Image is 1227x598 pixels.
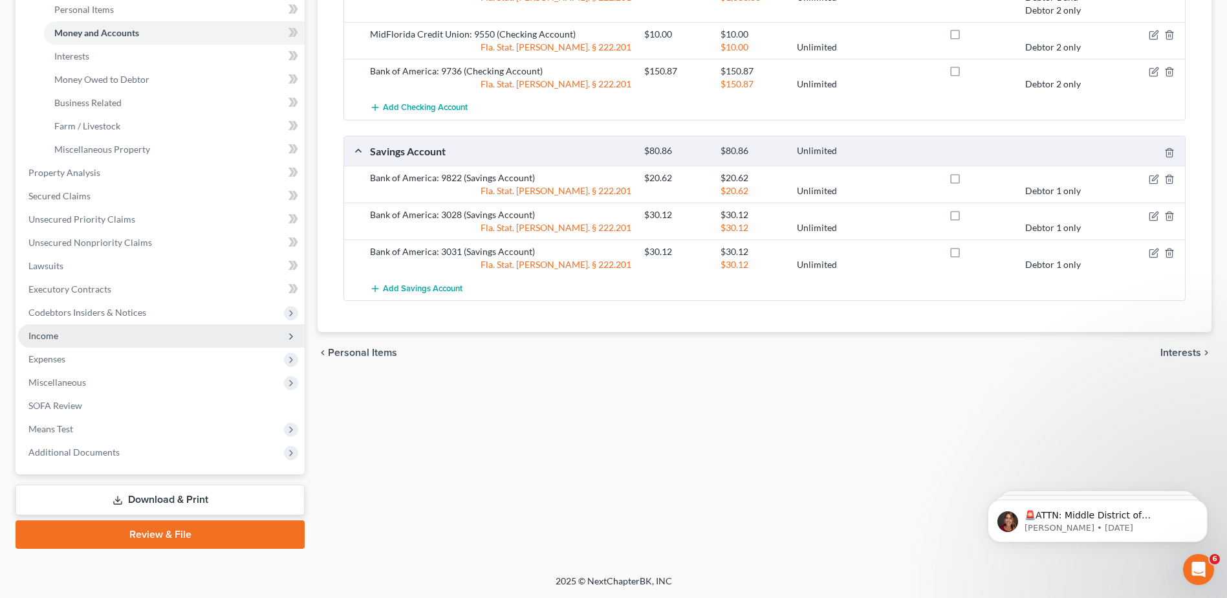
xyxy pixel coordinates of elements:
[318,348,328,358] i: chevron_left
[364,172,638,184] div: Bank of America: 9822 (Savings Account)
[28,353,65,364] span: Expenses
[28,447,120,458] span: Additional Documents
[28,283,111,294] span: Executory Contracts
[18,254,305,278] a: Lawsuits
[370,96,468,120] button: Add Checking Account
[44,91,305,115] a: Business Related
[638,245,714,258] div: $30.12
[44,21,305,45] a: Money and Accounts
[328,348,397,358] span: Personal Items
[714,258,790,271] div: $30.12
[44,115,305,138] a: Farm / Livestock
[714,28,790,41] div: $10.00
[790,184,867,197] div: Unlimited
[18,231,305,254] a: Unsecured Nonpriority Claims
[364,208,638,221] div: Bank of America: 3028 (Savings Account)
[364,28,638,41] div: MidFlorida Credit Union: 9550 (Checking Account)
[1160,348,1211,358] button: Interests chevron_right
[318,348,397,358] button: chevron_left Personal Items
[28,167,100,178] span: Property Analysis
[714,145,790,157] div: $80.86
[28,237,152,248] span: Unsecured Nonpriority Claims
[54,74,149,85] span: Money Owed to Debtor
[245,575,983,598] div: 2025 © NextChapterBK, INC
[790,221,867,234] div: Unlimited
[44,138,305,161] a: Miscellaneous Property
[28,190,91,201] span: Secured Claims
[1183,554,1214,585] iframe: Intercom live chat
[638,145,714,157] div: $80.86
[364,41,638,54] div: Fla. Stat. [PERSON_NAME]. § 222.201
[18,184,305,208] a: Secured Claims
[18,161,305,184] a: Property Analysis
[364,258,638,271] div: Fla. Stat. [PERSON_NAME]. § 222.201
[56,50,223,61] p: Message from Katie, sent 3w ago
[364,245,638,258] div: Bank of America: 3031 (Savings Account)
[18,278,305,301] a: Executory Contracts
[370,276,462,300] button: Add Savings Account
[28,423,73,434] span: Means Test
[638,208,714,221] div: $30.12
[54,144,150,155] span: Miscellaneous Property
[16,485,305,515] a: Download & Print
[714,78,790,91] div: $150.87
[638,172,714,184] div: $20.62
[16,520,305,549] a: Review & File
[1019,78,1095,91] div: Debtor 2 only
[1019,258,1095,271] div: Debtor 1 only
[28,400,82,411] span: SOFA Review
[968,472,1227,563] iframe: Intercom notifications message
[364,221,638,234] div: Fla. Stat. [PERSON_NAME]. § 222.201
[364,78,638,91] div: Fla. Stat. [PERSON_NAME]. § 222.201
[364,144,638,158] div: Savings Account
[28,214,135,225] span: Unsecured Priority Claims
[54,97,122,108] span: Business Related
[28,260,63,271] span: Lawsuits
[383,283,462,294] span: Add Savings Account
[1019,41,1095,54] div: Debtor 2 only
[28,307,146,318] span: Codebtors Insiders & Notices
[1160,348,1201,358] span: Interests
[790,258,867,271] div: Unlimited
[364,184,638,197] div: Fla. Stat. [PERSON_NAME]. § 222.201
[1019,184,1095,197] div: Debtor 1 only
[18,208,305,231] a: Unsecured Priority Claims
[714,208,790,221] div: $30.12
[44,45,305,68] a: Interests
[28,330,58,341] span: Income
[44,68,305,91] a: Money Owed to Debtor
[383,103,468,113] span: Add Checking Account
[638,28,714,41] div: $10.00
[54,120,120,131] span: Farm / Livestock
[18,394,305,417] a: SOFA Review
[54,50,89,61] span: Interests
[790,78,867,91] div: Unlimited
[1019,221,1095,234] div: Debtor 1 only
[790,41,867,54] div: Unlimited
[1210,554,1220,564] span: 6
[790,145,867,157] div: Unlimited
[364,65,638,78] div: Bank of America: 9736 (Checking Account)
[714,245,790,258] div: $30.12
[714,221,790,234] div: $30.12
[1201,348,1211,358] i: chevron_right
[56,38,219,151] span: 🚨ATTN: Middle District of [US_STATE] The court has added a new Credit Counseling Field that we ne...
[28,377,86,388] span: Miscellaneous
[714,65,790,78] div: $150.87
[714,172,790,184] div: $20.62
[714,184,790,197] div: $20.62
[638,65,714,78] div: $150.87
[714,41,790,54] div: $10.00
[54,4,114,15] span: Personal Items
[54,27,139,38] span: Money and Accounts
